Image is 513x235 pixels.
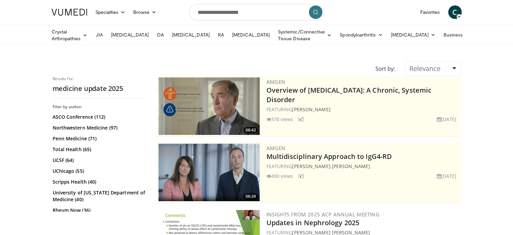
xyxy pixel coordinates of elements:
a: Overview of [MEDICAL_DATA]: A Chronic, Systemic Disorder [266,86,432,104]
a: Crystal Arthropathies [48,28,92,42]
a: Specialties [91,5,130,19]
img: VuMedi Logo [52,9,87,16]
a: Systemic/Connective Tissue Disease [274,28,336,42]
li: 5 [297,116,304,123]
a: RA [214,28,228,42]
li: [DATE] [437,172,457,180]
a: Total Health (65) [53,146,145,153]
a: Browse [129,5,160,19]
h3: Filter by author: [53,104,147,110]
a: Amgen [266,145,286,151]
li: 7 [297,172,304,180]
a: Amgen [266,78,286,85]
a: [MEDICAL_DATA] [387,28,439,42]
a: 08:39 [159,144,260,201]
div: Sort by: [370,61,400,76]
a: [PERSON_NAME] [292,163,330,169]
a: Multidisciplinary Approach to IgG4-RD [266,152,392,161]
a: Penn Medicine (71) [53,135,145,142]
span: 08:39 [244,193,258,199]
p: Results for: [53,76,147,81]
a: Northwestern Medicine (97) [53,124,145,131]
a: [PERSON_NAME] [332,163,370,169]
a: ASCO Conference (112) [53,114,145,120]
div: FEATURING [266,106,459,113]
div: FEATURING , [266,163,459,170]
li: [DATE] [437,116,457,123]
h2: medicine update 2025 [53,84,147,93]
a: Scripps Health (40) [53,179,145,185]
a: Updates in Nephrology 2025 [266,218,360,227]
a: OA [153,28,168,42]
input: Search topics, interventions [189,4,324,20]
a: [MEDICAL_DATA] [107,28,153,42]
span: Relevance [409,64,440,73]
a: JIA [92,28,107,42]
span: 08:42 [244,127,258,133]
a: [MEDICAL_DATA] [168,28,214,42]
a: C [448,5,462,19]
a: UCSF (64) [53,157,145,164]
a: Business [439,28,474,42]
a: UChicago (55) [53,168,145,174]
a: Insights from 2025 ACP Annual Meeting [266,211,380,218]
a: Relevance [405,61,460,76]
img: 40cb7efb-a405-4d0b-b01f-0267f6ac2b93.png.300x170_q85_crop-smart_upscale.png [159,77,260,135]
a: Favorites [416,5,444,19]
a: [PERSON_NAME] [292,106,330,113]
li: 370 views [266,116,293,123]
a: 08:42 [159,77,260,135]
a: [MEDICAL_DATA] [228,28,274,42]
a: University of [US_STATE] Department of Medicine (40) [53,189,145,203]
a: Spondyloarthritis [336,28,387,42]
img: 04ce378e-5681-464e-a54a-15375da35326.png.300x170_q85_crop-smart_upscale.png [159,144,260,201]
li: 490 views [266,172,293,180]
a: Rheum Now (36) [53,207,145,214]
